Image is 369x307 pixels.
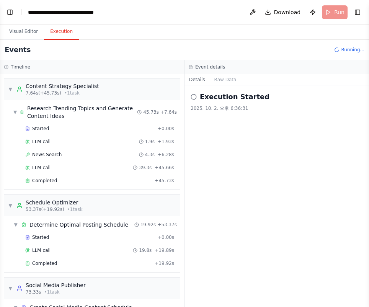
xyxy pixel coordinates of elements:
[32,152,62,158] span: News Search
[155,178,174,184] span: + 45.73s
[139,247,152,253] span: 19.8s
[44,289,60,295] span: • 1 task
[27,105,137,120] span: Research Trending Topics and Generate Content Ideas
[195,64,225,70] h3: Event details
[29,221,128,229] span: Determine Optimal Posting Schedule
[184,74,210,85] button: Details
[26,281,86,289] div: Social Media Publisher
[158,152,174,158] span: + 6.28s
[8,202,13,209] span: ▼
[155,165,174,171] span: + 45.66s
[352,7,363,18] button: Show right sidebar
[11,64,30,70] h3: Timeline
[145,152,155,158] span: 4.3s
[13,109,17,115] span: ▼
[32,139,51,145] span: LLM call
[8,285,13,291] span: ▼
[67,206,83,212] span: • 1 task
[32,260,57,266] span: Completed
[191,105,363,111] div: 2025. 10. 2. 오후 6:36:31
[32,126,49,132] span: Started
[26,289,41,295] span: 73.33s
[3,24,44,40] button: Visual Editor
[158,234,174,240] span: + 0.00s
[26,199,83,206] div: Schedule Optimizer
[32,247,51,253] span: LLM call
[341,47,364,53] span: Running...
[26,206,64,212] span: 53.37s (+19.92s)
[158,126,174,132] span: + 0.00s
[8,86,13,92] span: ▼
[13,222,18,228] span: ▼
[160,109,177,115] span: + 7.64s
[158,139,174,145] span: + 1.93s
[26,90,61,96] span: 7.64s (+45.73s)
[32,234,49,240] span: Started
[64,90,80,96] span: • 1 task
[262,5,304,19] button: Download
[32,178,57,184] span: Completed
[155,260,174,266] span: + 19.92s
[5,44,31,55] h2: Events
[157,222,177,228] span: + 53.37s
[26,82,99,90] div: Content Strategy Specialist
[139,165,152,171] span: 39.3s
[140,222,156,228] span: 19.92s
[32,165,51,171] span: LLM call
[145,139,155,145] span: 1.9s
[200,91,269,102] h2: Execution Started
[210,74,241,85] button: Raw Data
[155,247,174,253] span: + 19.89s
[274,8,301,16] span: Download
[44,24,79,40] button: Execution
[143,109,159,115] span: 45.73s
[5,7,15,18] button: Show left sidebar
[28,8,114,16] nav: breadcrumb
